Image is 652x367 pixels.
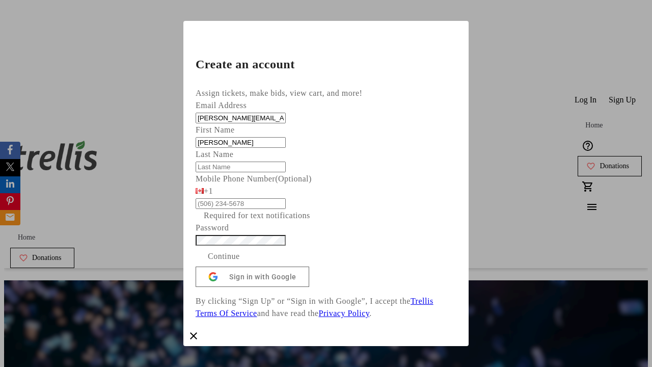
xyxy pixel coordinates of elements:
[183,326,204,346] button: Close
[196,267,309,287] button: Sign in with Google
[196,137,286,148] input: First Name
[196,162,286,172] input: Last Name
[196,101,247,110] label: Email Address
[229,273,296,281] span: Sign in with Google
[196,58,456,70] h2: Create an account
[196,174,312,183] label: Mobile Phone Number (Optional)
[319,309,370,318] a: Privacy Policy
[196,295,456,320] p: By clicking “Sign Up” or “Sign in with Google”, I accept the and have read the .
[196,246,252,267] button: Continue
[196,150,233,159] label: Last Name
[196,125,235,134] label: First Name
[204,209,310,222] tr-hint: Required for text notifications
[196,223,229,232] label: Password
[208,250,240,263] span: Continue
[196,87,456,99] div: Assign tickets, make bids, view cart, and more!
[196,113,286,123] input: Email Address
[196,198,286,209] input: (506) 234-5678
